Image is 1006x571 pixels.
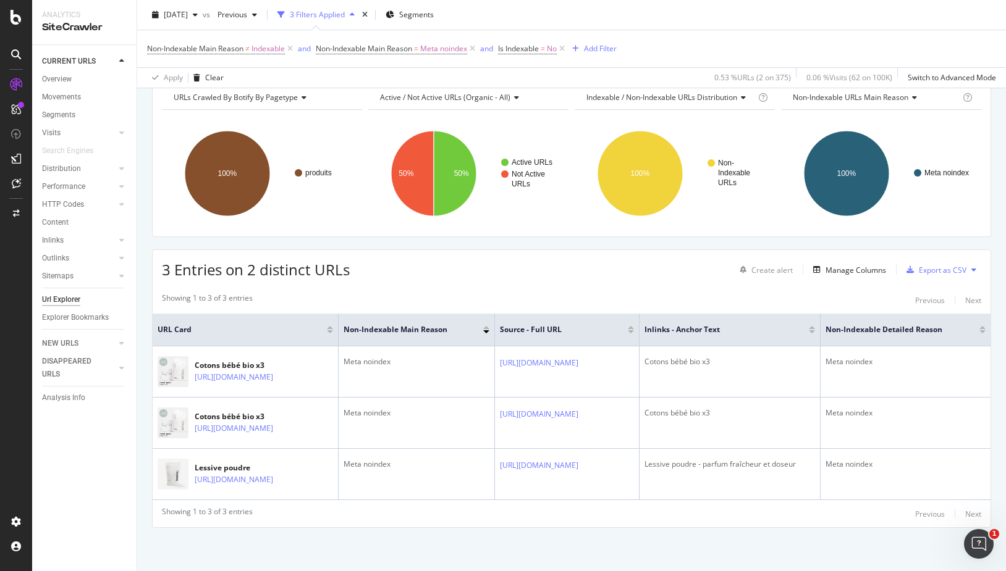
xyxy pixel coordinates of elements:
span: Non-Indexable Detailed Reason [826,324,961,335]
div: 0.06 % Visits ( 62 on 100K ) [806,72,892,83]
div: 3 Filters Applied [290,9,345,20]
iframe: Intercom live chat [964,529,994,559]
button: [DATE] [147,5,203,25]
span: Source - Full URL [500,324,609,335]
div: Meta noindex [826,356,986,367]
span: Active / Not Active URLs (organic - all) [380,92,510,102]
span: Non-Indexable Main Reason [344,324,464,335]
div: Next [965,295,981,306]
text: URLs [512,180,530,188]
text: 100% [837,169,856,178]
div: Showing 1 to 3 of 3 entries [162,293,253,307]
div: SiteCrawler [42,20,127,35]
a: [URL][DOMAIN_NAME] [195,422,273,435]
button: Previous [213,5,262,25]
a: Analysis Info [42,391,128,404]
div: Showing 1 to 3 of 3 entries [162,506,253,521]
span: 1 [989,529,999,539]
div: Meta noindex [344,356,489,367]
svg: A chart. [575,120,775,227]
text: Meta noindex [924,169,969,177]
button: Manage Columns [808,262,886,277]
a: Overview [42,73,128,86]
a: Performance [42,180,116,193]
div: Lessive poudre - parfum fraîcheur et doseur [645,459,816,470]
svg: A chart. [781,120,981,227]
span: Indexable [251,40,285,57]
a: Content [42,216,128,229]
text: 100% [218,169,237,178]
span: ≠ [245,43,250,54]
img: main image [158,407,188,438]
button: and [480,43,493,54]
div: Meta noindex [826,407,986,419]
img: main image [158,459,188,490]
a: Visits [42,127,116,140]
span: = [541,43,545,54]
button: and [298,43,311,54]
div: Distribution [42,162,81,175]
div: Previous [915,295,945,306]
div: Previous [915,509,945,519]
div: Performance [42,180,85,193]
div: Apply [164,72,183,83]
button: 3 Filters Applied [273,5,360,25]
div: Segments [42,109,75,122]
span: No [547,40,557,57]
div: Explorer Bookmarks [42,311,109,324]
div: times [360,9,370,21]
text: 50% [399,169,413,178]
a: [URL][DOMAIN_NAME] [500,459,578,472]
span: 3 Entries on 2 distinct URLs [162,259,350,280]
text: 100% [631,169,650,178]
a: Inlinks [42,234,116,247]
text: produits [305,169,332,177]
div: Meta noindex [826,459,986,470]
a: [URL][DOMAIN_NAME] [500,357,578,369]
div: Cotons bébé bio x3 [645,356,816,367]
div: Add Filter [584,43,617,54]
h4: Non-Indexable URLs Main Reason [790,88,960,107]
a: Distribution [42,162,116,175]
div: Export as CSV [919,265,966,275]
div: DISAPPEARED URLS [42,355,104,381]
svg: A chart. [162,120,362,227]
span: Segments [399,9,434,20]
div: Inlinks [42,234,64,247]
div: Overview [42,73,72,86]
div: Lessive poudre [195,462,313,473]
text: URLs [718,178,737,187]
div: Manage Columns [826,265,886,275]
div: Switch to Advanced Mode [908,72,996,83]
h4: URLs Crawled By Botify By pagetype [171,88,351,107]
div: Next [965,509,981,519]
a: Explorer Bookmarks [42,311,128,324]
button: Previous [915,506,945,521]
span: = [414,43,418,54]
h4: Active / Not Active URLs [378,88,557,107]
span: Meta noindex [420,40,467,57]
div: Cotons bébé bio x3 [195,411,313,422]
button: Apply [147,68,183,88]
div: NEW URLS [42,337,78,350]
span: Previous [213,9,247,20]
img: main image [158,356,188,387]
div: Cotons bébé bio x3 [645,407,816,419]
div: Url Explorer [42,293,80,306]
button: Previous [915,293,945,307]
div: Search Engines [42,144,93,157]
a: Sitemaps [42,270,116,283]
span: Non-Indexable Main Reason [316,43,412,54]
a: HTTP Codes [42,198,116,211]
a: Outlinks [42,252,116,265]
text: Active URLs [512,158,552,167]
a: [URL][DOMAIN_NAME] [500,408,578,420]
svg: A chart. [368,120,569,227]
div: Visits [42,127,61,140]
div: Analysis Info [42,391,85,404]
a: [URL][DOMAIN_NAME] [195,473,273,486]
div: 0.53 % URLs ( 2 on 375 ) [714,72,791,83]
